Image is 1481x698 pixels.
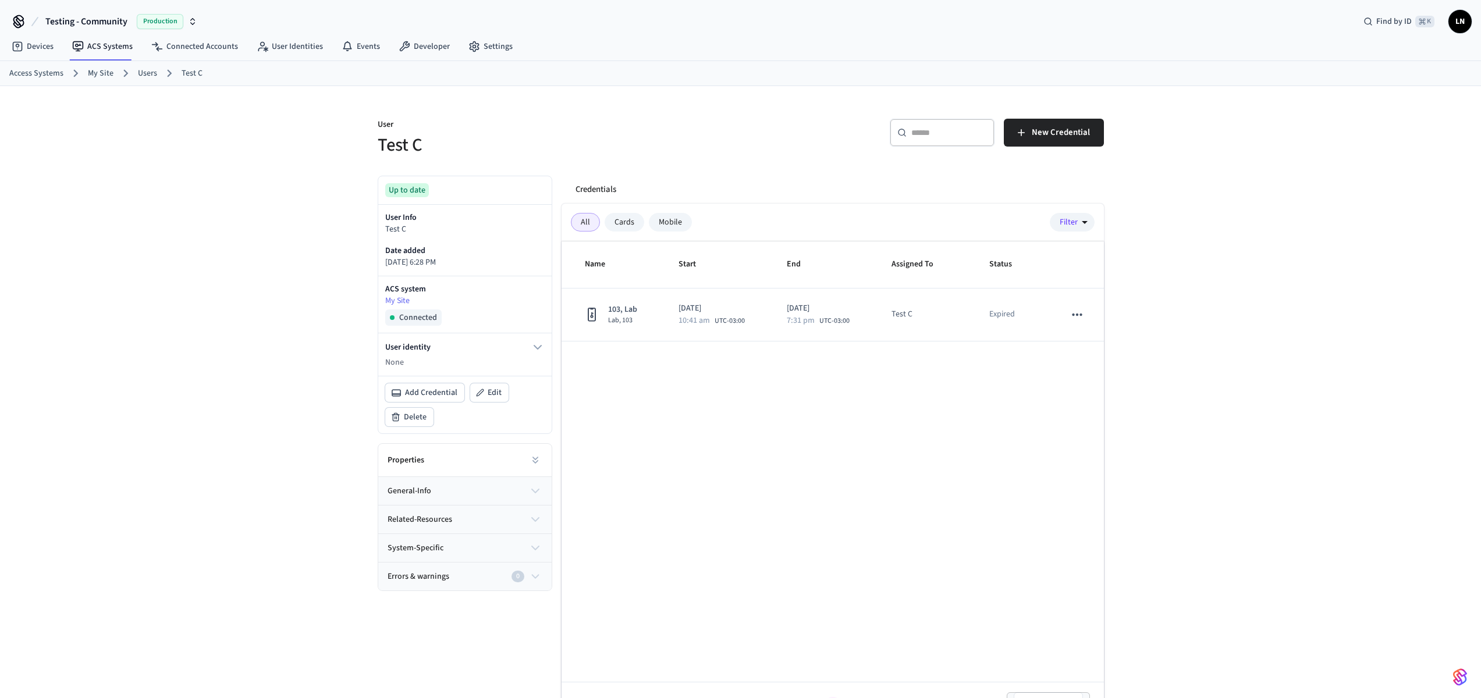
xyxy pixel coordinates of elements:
[385,357,545,369] p: None
[138,67,157,80] a: Users
[385,340,545,354] button: User identity
[88,67,113,80] a: My Site
[385,245,545,257] p: Date added
[9,67,63,80] a: Access Systems
[989,308,1015,320] p: Expired
[385,408,434,426] button: Delete
[585,255,620,273] span: Name
[989,255,1027,273] span: Status
[247,36,332,57] a: User Identities
[378,133,734,157] h5: Test C
[1453,668,1467,686] img: SeamLogoGradient.69752ec5.svg
[2,36,63,57] a: Devices
[142,36,247,57] a: Connected Accounts
[388,542,443,554] span: system-specific
[715,316,745,326] span: UTC-03:00
[571,213,600,232] div: All
[332,36,389,57] a: Events
[787,302,864,315] p: [DATE]
[399,312,437,323] span: Connected
[1354,11,1444,32] div: Find by ID⌘ K
[512,571,524,582] div: 0
[63,36,142,57] a: ACS Systems
[1004,119,1104,147] button: New Credential
[819,316,850,326] span: UTC-03:00
[1032,125,1090,140] span: New Credential
[388,514,452,526] span: related-resources
[182,67,203,80] a: Test C
[385,212,545,223] p: User Info
[385,257,545,269] p: [DATE] 6:28 PM
[385,223,545,236] p: Test C
[385,383,464,402] button: Add Credential
[137,14,183,29] span: Production
[1376,16,1412,27] span: Find by ID
[679,255,711,273] span: Start
[378,562,552,590] button: Errors & warnings0
[385,295,545,307] a: My Site
[566,176,626,204] button: Credentials
[388,454,424,466] h2: Properties
[378,477,552,505] button: general-info
[562,241,1104,341] table: sticky table
[385,183,429,197] div: Up to date
[488,387,502,398] span: Edit
[1448,10,1472,33] button: LN
[378,534,552,562] button: system-specific
[378,119,734,133] p: User
[1450,11,1471,32] span: LN
[787,255,816,273] span: End
[608,304,637,316] span: 103, Lab
[608,316,637,325] span: Lab, 103
[470,383,509,402] button: Edit
[605,213,644,232] div: Cards
[679,316,710,325] span: 10:41 am
[1050,213,1095,232] button: Filter
[378,505,552,533] button: related-resources
[892,308,912,320] div: Test C
[459,36,522,57] a: Settings
[649,213,692,232] div: Mobile
[388,485,431,497] span: general-info
[389,36,459,57] a: Developer
[45,15,127,29] span: Testing - Community
[679,302,759,315] p: [DATE]
[405,387,457,398] span: Add Credential
[388,571,449,583] span: Errors & warnings
[1415,16,1434,27] span: ⌘ K
[892,255,949,273] span: Assigned To
[385,283,545,295] p: ACS system
[787,316,815,325] span: 7:31 pm
[404,411,427,423] span: Delete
